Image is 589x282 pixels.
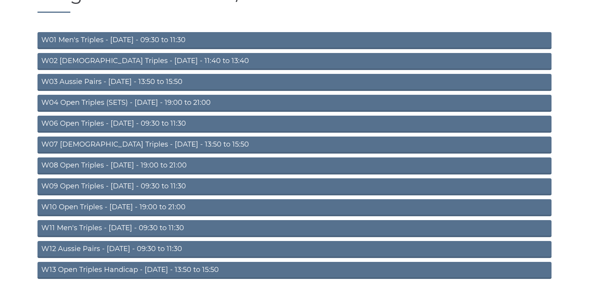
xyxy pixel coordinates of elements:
[37,32,552,49] a: W01 Men's Triples - [DATE] - 09:30 to 11:30
[37,178,552,195] a: W09 Open Triples - [DATE] - 09:30 to 11:30
[37,95,552,112] a: W04 Open Triples (SETS) - [DATE] - 19:00 to 21:00
[37,53,552,70] a: W02 [DEMOGRAPHIC_DATA] Triples - [DATE] - 11:40 to 13:40
[37,199,552,216] a: W10 Open Triples - [DATE] - 19:00 to 21:00
[37,241,552,258] a: W12 Aussie Pairs - [DATE] - 09:30 to 11:30
[37,262,552,279] a: W13 Open Triples Handicap - [DATE] - 13:50 to 15:50
[37,116,552,133] a: W06 Open Triples - [DATE] - 09:30 to 11:30
[37,220,552,237] a: W11 Men's Triples - [DATE] - 09:30 to 11:30
[37,137,552,154] a: W07 [DEMOGRAPHIC_DATA] Triples - [DATE] - 13:50 to 15:50
[37,74,552,91] a: W03 Aussie Pairs - [DATE] - 13:50 to 15:50
[37,157,552,174] a: W08 Open Triples - [DATE] - 19:00 to 21:00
